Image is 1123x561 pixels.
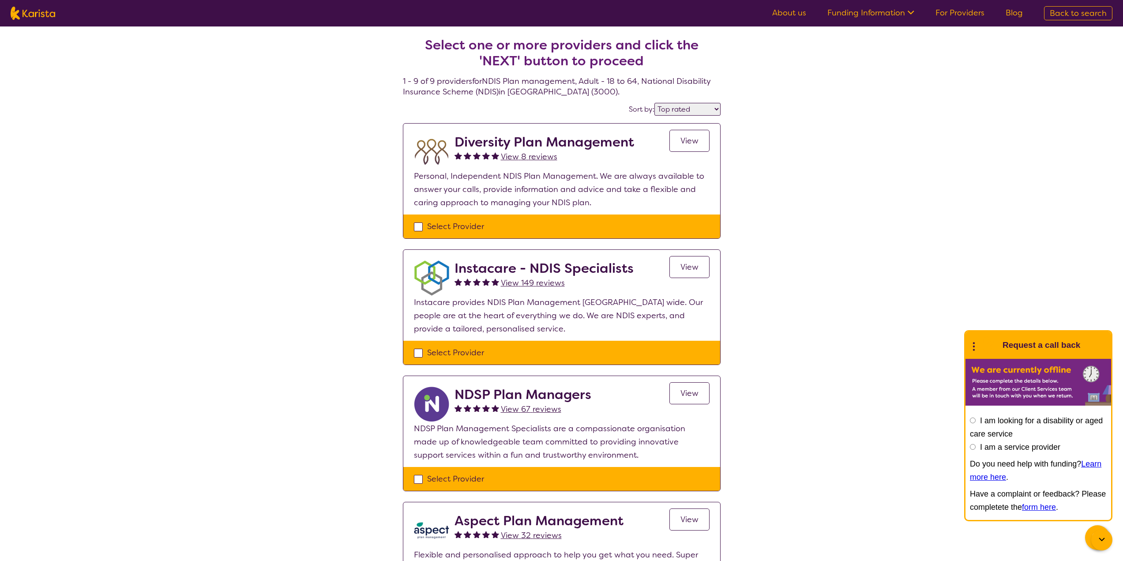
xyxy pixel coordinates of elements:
[680,388,699,399] span: View
[414,387,449,422] img: ryxpuxvt8mh1enfatjpo.png
[464,152,471,159] img: fullstar
[501,276,565,290] a: View 149 reviews
[454,134,634,150] h2: Diversity Plan Management
[454,152,462,159] img: fullstar
[680,262,699,272] span: View
[1044,6,1112,20] a: Back to search
[492,531,499,538] img: fullstar
[1003,339,1080,352] h1: Request a call back
[414,422,710,462] p: NDSP Plan Management Specialists are a compassionate organisation made up of knowledgeable team c...
[482,404,490,412] img: fullstar
[473,152,481,159] img: fullstar
[1050,8,1107,19] span: Back to search
[11,7,55,20] img: Karista logo
[1006,8,1023,18] a: Blog
[669,508,710,531] a: View
[980,336,997,354] img: Karista
[501,529,562,542] a: View 32 reviews
[501,403,561,416] a: View 67 reviews
[680,136,699,146] span: View
[980,443,1060,452] label: I am a service provider
[414,169,710,209] p: Personal, Independent NDIS Plan Management. We are always available to answer your calls, provide...
[473,278,481,286] img: fullstar
[492,278,499,286] img: fullstar
[482,278,490,286] img: fullstar
[492,152,499,159] img: fullstar
[501,278,565,288] span: View 149 reviews
[464,278,471,286] img: fullstar
[501,150,557,163] a: View 8 reviews
[482,152,490,159] img: fullstar
[501,530,562,541] span: View 32 reviews
[1022,503,1056,512] a: form here
[669,382,710,404] a: View
[464,404,471,412] img: fullstar
[970,487,1107,514] p: Have a complaint or feedback? Please completete the .
[473,404,481,412] img: fullstar
[827,8,914,18] a: Funding Information
[1085,525,1110,550] button: Channel Menu
[501,151,557,162] span: View 8 reviews
[454,387,591,403] h2: NDSP Plan Managers
[414,260,449,296] img: obkhna0zu27zdd4ubuus.png
[403,16,721,97] h4: 1 - 9 of 9 providers for NDIS Plan management , Adult - 18 to 64 , National Disability Insurance ...
[454,531,462,538] img: fullstar
[454,404,462,412] img: fullstar
[935,8,984,18] a: For Providers
[965,359,1111,406] img: Karista offline chat form to request call back
[414,134,449,169] img: duqvjtfkvnzb31ymex15.png
[501,404,561,414] span: View 67 reviews
[772,8,806,18] a: About us
[970,416,1103,438] label: I am looking for a disability or aged care service
[629,105,654,114] label: Sort by:
[413,37,710,69] h2: Select one or more providers and click the 'NEXT' button to proceed
[473,531,481,538] img: fullstar
[454,513,623,529] h2: Aspect Plan Management
[492,404,499,412] img: fullstar
[414,513,449,548] img: lkb8hqptqmnl8bp1urdw.png
[970,457,1107,484] p: Do you need help with funding? .
[669,130,710,152] a: View
[669,256,710,278] a: View
[454,260,634,276] h2: Instacare - NDIS Specialists
[680,514,699,525] span: View
[464,531,471,538] img: fullstar
[482,531,490,538] img: fullstar
[414,296,710,335] p: Instacare provides NDIS Plan Management [GEOGRAPHIC_DATA] wide. Our people are at the heart of ev...
[454,278,462,286] img: fullstar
